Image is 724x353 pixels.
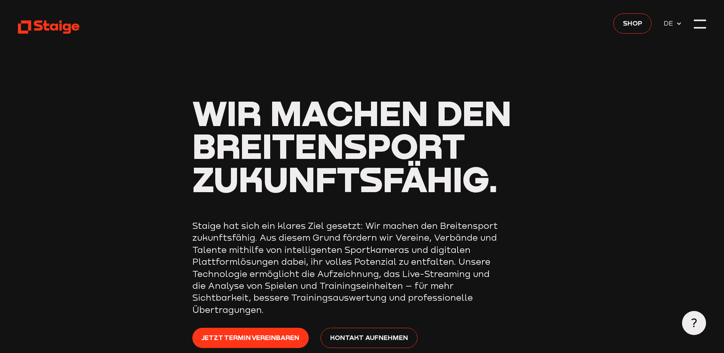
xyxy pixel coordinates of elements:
span: Wir machen den Breitensport zukunftsfähig. [192,92,511,200]
span: Jetzt Termin vereinbaren [202,332,299,343]
span: Shop [623,18,642,28]
a: Shop [613,13,651,34]
p: Staige hat sich ein klares Ziel gesetzt: Wir machen den Breitensport zukunftsfähig. Aus diesem Gr... [192,220,498,316]
span: Kontakt aufnehmen [330,332,408,343]
a: Kontakt aufnehmen [321,328,417,348]
a: Jetzt Termin vereinbaren [192,328,309,348]
span: DE [664,18,676,29]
